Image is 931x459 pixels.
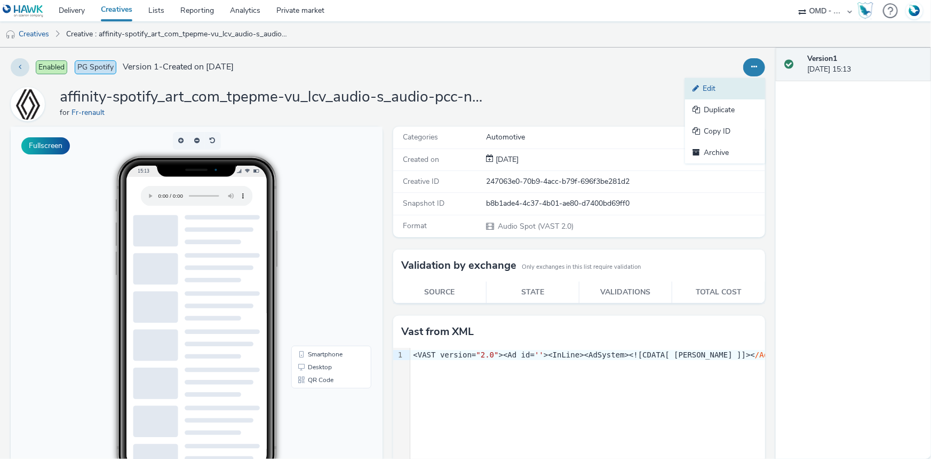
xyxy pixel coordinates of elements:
[11,99,49,109] a: Fr-renault
[906,3,922,19] img: Account FR
[123,61,234,73] span: Version 1 - Created on [DATE]
[5,29,16,40] img: audio
[486,132,764,143] div: Automotive
[393,350,404,361] div: 1
[807,53,837,64] strong: Version 1
[403,198,444,208] span: Snapshot ID
[297,237,321,244] span: Desktop
[127,41,139,47] span: 15:13
[60,107,71,118] span: for
[486,282,579,304] th: State
[403,132,438,142] span: Categories
[21,137,70,154] button: Fullscreen
[283,234,359,247] li: Desktop
[393,282,486,304] th: Source
[857,2,878,19] a: Hawk Academy
[685,142,765,164] a: Archive
[75,60,116,74] span: PG Spotify
[685,121,765,142] a: Copy ID
[403,176,439,186] span: Creative ID
[807,53,922,75] div: [DATE] 15:13
[494,154,519,165] span: [DATE]
[36,60,67,74] span: Enabled
[60,87,487,107] h1: affinity-spotify_art_com_tpepme-vu_lcv_audio-s_audio-pcc-nd-na-cpm-30_noskip_SPOTIFY
[535,351,544,359] span: ''
[494,154,519,165] div: Creation 12 September 2025, 15:13
[486,176,764,187] div: 247063e0-70b9-4acc-b79f-696f3be281d2
[12,83,43,125] img: Fr-renault
[685,99,765,121] a: Duplicate
[497,221,574,231] span: Audio Spot (VAST 2.0)
[486,198,764,209] div: b8b1ade4-4c37-4b01-ae80-d7400bd69ff0
[71,107,109,118] a: Fr-renault
[403,221,427,231] span: Format
[401,324,474,340] h3: Vast from XML
[857,2,873,19] img: Hawk Academy
[283,221,359,234] li: Smartphone
[3,4,44,18] img: undefined Logo
[283,247,359,260] li: QR Code
[476,351,499,359] span: "2.0"
[403,154,439,165] span: Created on
[579,282,672,304] th: Validations
[672,282,765,304] th: Total cost
[685,78,765,99] a: Edit
[61,21,293,47] a: Creative : affinity-spotify_art_com_tpepme-vu_lcv_audio-s_audio-pcc-nd-na-cpm-30_noskip_SPOTIFY
[401,258,516,274] h3: Validation by exchange
[297,250,323,256] span: QR Code
[297,224,332,231] span: Smartphone
[522,263,641,271] small: Only exchanges in this list require validation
